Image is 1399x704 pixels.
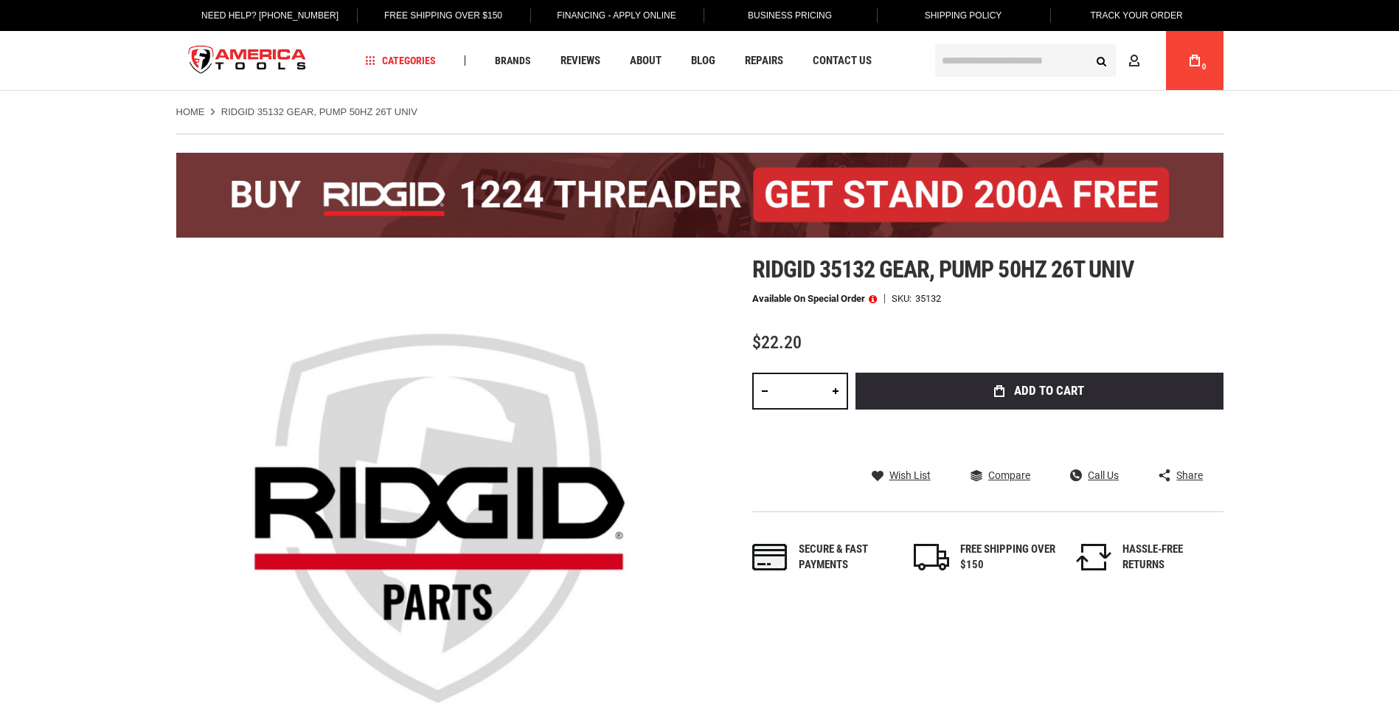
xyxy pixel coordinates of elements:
strong: SKU [892,294,915,303]
div: HASSLE-FREE RETURNS [1122,542,1218,573]
img: BOGO: Buy the RIDGID® 1224 Threader (26092), get the 92467 200A Stand FREE! [176,153,1223,238]
span: Add to Cart [1014,384,1084,397]
p: Available on Special Order [752,294,877,304]
button: Search [1088,46,1116,75]
a: Wish List [872,469,931,482]
span: 0 [1202,63,1207,71]
span: Shipping Policy [925,10,1002,21]
span: Categories [365,55,436,66]
img: payments [752,544,788,570]
a: Brands [488,51,538,71]
span: Call Us [1088,470,1119,480]
button: Add to Cart [855,373,1223,410]
a: Contact Us [806,51,878,71]
span: About [630,55,662,66]
a: 0 [1181,31,1209,90]
a: Call Us [1070,469,1119,482]
div: Secure & fast payments [799,542,895,573]
a: Categories [358,51,442,71]
span: Share [1176,470,1203,480]
a: store logo [176,33,319,89]
span: Wish List [889,470,931,480]
img: returns [1076,544,1111,570]
a: Reviews [554,51,607,71]
span: Compare [988,470,1030,480]
strong: RIDGID 35132 GEAR, PUMP 50HZ 26T UNIV [221,106,417,117]
span: Blog [691,55,715,66]
span: Repairs [745,55,783,66]
span: $22.20 [752,332,802,353]
div: 35132 [915,294,941,303]
img: America Tools [176,33,319,89]
a: Home [176,106,205,119]
a: Compare [971,469,1030,482]
span: Contact Us [813,55,872,66]
div: FREE SHIPPING OVER $150 [960,542,1056,573]
span: Brands [495,55,531,66]
a: Blog [684,51,722,71]
span: Ridgid 35132 gear, pump 50hz 26t univ [752,255,1134,283]
span: Reviews [560,55,600,66]
a: About [623,51,668,71]
img: shipping [914,544,949,570]
a: Repairs [738,51,790,71]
